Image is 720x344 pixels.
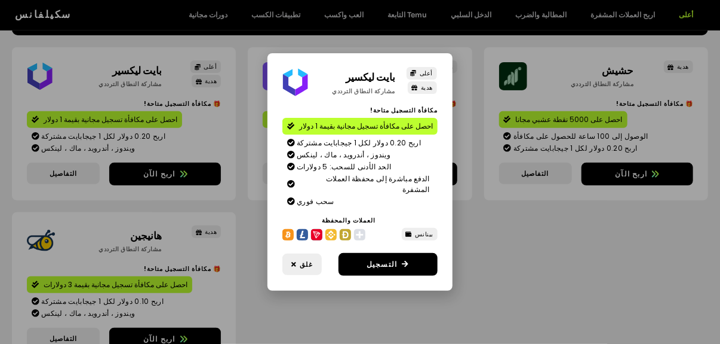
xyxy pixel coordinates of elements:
[415,230,433,239] span: بينانس
[297,173,433,195] span: الدفع مباشرة إلى محفظة العملات المشفرة
[299,121,433,132] span: احصل على مكافأة تسجيل مجانية بقيمة 1 دولار
[282,254,322,276] a: غلق
[297,138,424,148] span: اربح 0.20 دولار لكل 1 جيجابايت مشتركة
[300,260,313,270] span: غلق
[297,162,394,172] span: الحد الأدنى للسحب: 5 دولارات
[407,67,438,80] a: أعلى
[346,71,395,84] a: بايت ليكسير
[282,106,438,115] h2: مكافأة التسجيل متاحة!
[367,259,397,270] span: التسجيل
[282,118,438,135] a: احصل على مكافأة تسجيل مجانية بقيمة 1 دولار
[339,253,438,276] a: التسجيل
[297,150,393,160] span: ويندوز ، أندرويد ، ماك ، لينكس
[282,216,376,225] h2: العملات والمحفظة
[408,81,438,94] a: هدية
[297,196,337,207] span: سحب فوري
[402,228,438,241] a: بينانس
[421,83,433,92] span: هدية
[420,69,433,78] span: أعلى
[319,87,395,96] h2: مشاركة النطاق الترددي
